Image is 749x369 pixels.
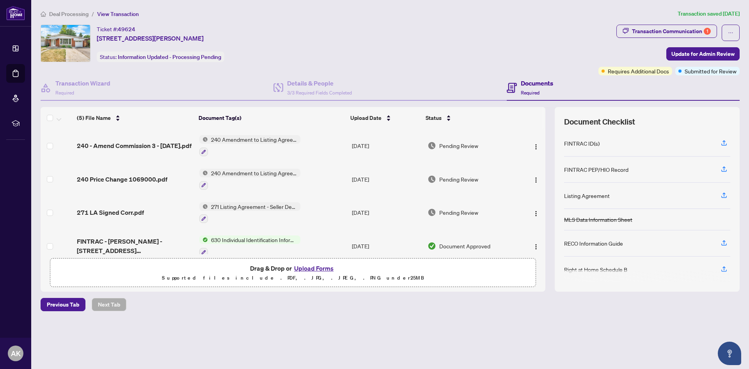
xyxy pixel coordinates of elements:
[533,244,539,250] img: Logo
[6,6,25,20] img: logo
[349,129,424,162] td: [DATE]
[564,191,610,200] div: Listing Agreement
[208,202,300,211] span: 271 Listing Agreement - Seller Designated Representation Agreement Authority to Offer for Sale
[704,28,711,35] div: 1
[428,208,436,217] img: Document Status
[350,114,382,122] span: Upload Date
[41,298,85,311] button: Previous Tab
[118,53,221,61] span: Information Updated - Processing Pending
[250,263,336,273] span: Drag & Drop or
[41,25,90,62] img: IMG-E12356127_1.jpg
[428,141,436,150] img: Document Status
[199,135,208,144] img: Status Icon
[349,196,424,230] td: [DATE]
[533,177,539,183] img: Logo
[208,135,300,144] span: 240 Amendment to Listing Agreement - Authority to Offer for Sale Price Change/Extension/Amendment(s)
[74,107,195,129] th: (5) File Name
[199,235,300,257] button: Status Icon630 Individual Identification Information Record
[97,52,224,62] div: Status:
[292,263,336,273] button: Upload Forms
[55,90,74,96] span: Required
[533,144,539,150] img: Logo
[678,9,740,18] article: Transaction saved [DATE]
[564,139,600,148] div: FINTRAC ID(s)
[616,25,717,38] button: Transaction Communication1
[199,169,208,177] img: Status Icon
[41,11,46,17] span: home
[439,141,478,150] span: Pending Review
[77,141,192,150] span: 240 - Amend Commission 3 - [DATE].pdf
[55,78,110,88] h4: Transaction Wizard
[92,298,126,311] button: Next Tab
[118,26,135,33] span: 49624
[439,208,478,217] span: Pending Review
[199,202,208,211] img: Status Icon
[426,114,442,122] span: Status
[347,107,422,129] th: Upload Date
[92,9,94,18] li: /
[530,139,542,152] button: Logo
[97,11,139,18] span: View Transaction
[666,47,740,61] button: Update for Admin Review
[608,67,669,75] span: Requires Additional Docs
[77,114,111,122] span: (5) File Name
[564,265,627,274] div: Right at Home Schedule B
[428,242,436,250] img: Document Status
[208,169,300,177] span: 240 Amendment to Listing Agreement - Authority to Offer for Sale Price Change/Extension/Amendment(s)
[349,229,424,263] td: [DATE]
[685,67,737,75] span: Submitted for Review
[349,162,424,196] td: [DATE]
[439,242,490,250] span: Document Approved
[50,258,536,287] span: Drag & Drop orUpload FormsSupported files include .PDF, .JPG, .JPEG, .PNG under25MB
[530,173,542,185] button: Logo
[521,90,540,96] span: Required
[564,165,628,174] div: FINTRAC PEP/HIO Record
[439,175,478,184] span: Pending Review
[533,210,539,217] img: Logo
[671,48,735,60] span: Update for Admin Review
[199,235,208,244] img: Status Icon
[564,215,632,224] div: MLS Data Information Sheet
[564,116,635,127] span: Document Checklist
[11,348,21,359] span: AK
[97,34,204,43] span: [STREET_ADDRESS][PERSON_NAME]
[77,237,193,255] span: FINTRAC - [PERSON_NAME] - [STREET_ADDRESS][PERSON_NAME]pdf
[287,90,352,96] span: 3/3 Required Fields Completed
[422,107,516,129] th: Status
[199,135,300,156] button: Status Icon240 Amendment to Listing Agreement - Authority to Offer for Sale Price Change/Extensio...
[428,175,436,184] img: Document Status
[47,298,79,311] span: Previous Tab
[564,239,623,248] div: RECO Information Guide
[195,107,348,129] th: Document Tag(s)
[97,25,135,34] div: Ticket #:
[530,240,542,252] button: Logo
[521,78,553,88] h4: Documents
[287,78,352,88] h4: Details & People
[77,175,167,184] span: 240 Price Change 1069000.pdf
[718,342,741,365] button: Open asap
[208,235,300,244] span: 630 Individual Identification Information Record
[530,206,542,219] button: Logo
[632,25,711,37] div: Transaction Communication
[55,273,531,283] p: Supported files include .PDF, .JPG, .JPEG, .PNG under 25 MB
[77,208,144,217] span: 271 LA Signed Corr.pdf
[49,11,89,18] span: Deal Processing
[728,30,733,36] span: ellipsis
[199,202,300,223] button: Status Icon271 Listing Agreement - Seller Designated Representation Agreement Authority to Offer ...
[199,169,300,190] button: Status Icon240 Amendment to Listing Agreement - Authority to Offer for Sale Price Change/Extensio...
